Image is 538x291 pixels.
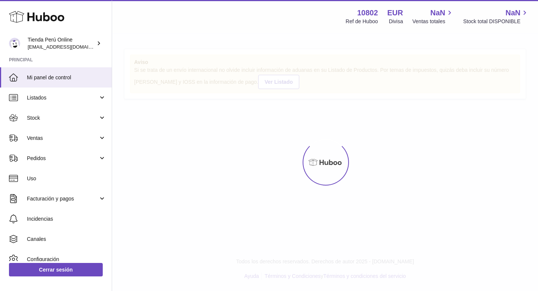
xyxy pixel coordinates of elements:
img: contacto@tiendaperuonline.com [9,38,20,49]
span: NaN [430,8,445,18]
div: Divisa [389,18,403,25]
strong: EUR [387,8,403,18]
span: Mi panel de control [27,74,106,81]
span: Ventas totales [412,18,454,25]
a: Cerrar sesión [9,263,103,276]
span: [EMAIL_ADDRESS][DOMAIN_NAME] [28,44,110,50]
span: Pedidos [27,155,98,162]
span: Canales [27,236,106,243]
span: Stock total DISPONIBLE [463,18,529,25]
span: Uso [27,175,106,182]
strong: 10802 [357,8,378,18]
span: NaN [505,8,520,18]
a: NaN Ventas totales [412,8,454,25]
div: Ref de Huboo [346,18,378,25]
span: Ventas [27,135,98,142]
span: Listados [27,94,98,101]
div: Tienda Perú Online [28,36,95,50]
span: Facturación y pagos [27,195,98,202]
span: Configuración [27,256,106,263]
a: NaN Stock total DISPONIBLE [463,8,529,25]
span: Incidencias [27,215,106,223]
span: Stock [27,114,98,122]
